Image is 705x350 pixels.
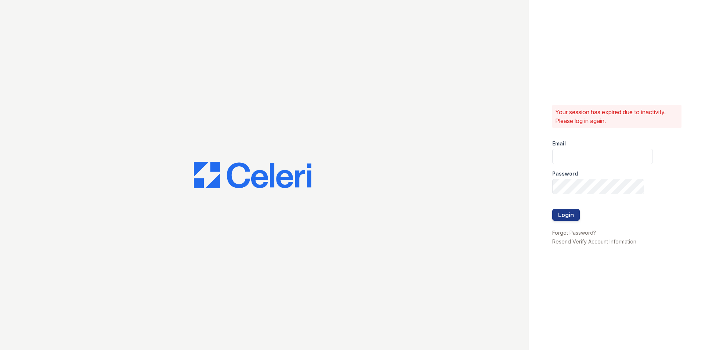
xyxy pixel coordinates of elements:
[194,162,311,188] img: CE_Logo_Blue-a8612792a0a2168367f1c8372b55b34899dd931a85d93a1a3d3e32e68fde9ad4.png
[552,170,578,177] label: Password
[552,140,566,147] label: Email
[555,108,679,125] p: Your session has expired due to inactivity. Please log in again.
[552,209,580,221] button: Login
[552,230,596,236] a: Forgot Password?
[552,238,636,245] a: Resend Verify Account Information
